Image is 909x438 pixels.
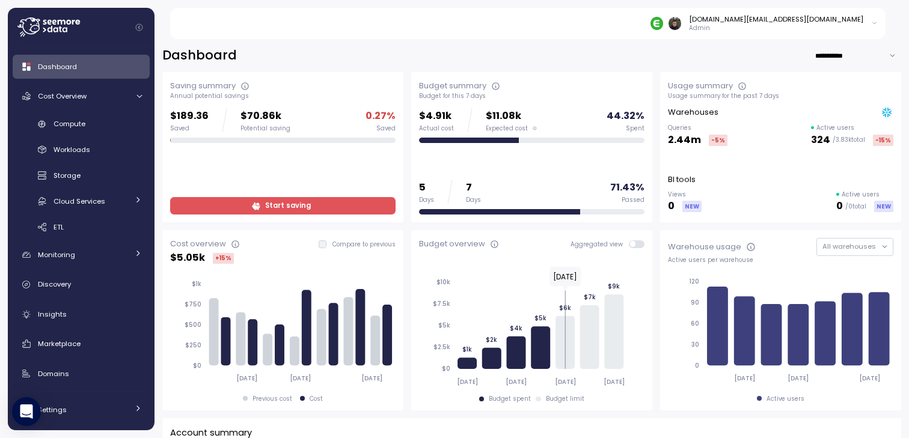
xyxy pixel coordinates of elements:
[13,332,150,356] a: Marketplace
[466,196,481,204] div: Days
[689,14,863,24] div: [DOMAIN_NAME][EMAIL_ADDRESS][DOMAIN_NAME]
[822,242,876,251] span: All warehouses
[185,300,201,308] tspan: $750
[816,238,893,255] button: All warehouses
[170,124,209,133] div: Saved
[571,240,629,248] span: Aggregated view
[252,395,292,403] div: Previous cost
[436,278,450,286] tspan: $10k
[604,378,625,386] tspan: [DATE]
[54,119,85,129] span: Compute
[170,92,396,100] div: Annual potential savings
[438,321,450,329] tspan: $5k
[486,124,528,133] span: Expected cost
[362,374,383,382] tspan: [DATE]
[38,279,71,289] span: Discovery
[610,180,644,196] p: 71.43 %
[486,336,497,344] tspan: $2k
[668,190,702,199] p: Views
[419,196,434,204] div: Days
[13,114,150,134] a: Compute
[691,320,699,327] tspan: 60
[833,136,865,144] p: / 3.83k total
[54,145,90,154] span: Workloads
[546,395,584,403] div: Budget limit
[873,135,893,146] div: -15 %
[170,197,396,214] a: Start saving
[691,341,699,348] tspan: 30
[689,278,699,285] tspan: 120
[13,362,150,386] a: Domains
[466,180,481,196] p: 7
[607,108,644,124] p: 44.32 %
[38,62,77,71] span: Dashboard
[38,91,87,101] span: Cost Overview
[236,374,257,382] tspan: [DATE]
[486,108,537,124] p: $11.08k
[816,124,854,132] p: Active users
[213,253,234,264] div: +15 %
[419,124,454,133] div: Actual cost
[38,250,75,260] span: Monitoring
[668,241,741,253] div: Warehouse usage
[13,398,150,422] a: Settings
[54,171,81,180] span: Storage
[811,132,830,148] p: 324
[170,250,205,266] p: $ 5.05k
[170,108,209,124] p: $189.36
[192,280,201,288] tspan: $1k
[193,362,201,370] tspan: $0
[510,324,522,332] tspan: $4k
[376,124,396,133] div: Saved
[668,124,727,132] p: Queries
[38,339,81,348] span: Marketplace
[13,217,150,237] a: ETL
[689,24,863,32] p: Admin
[553,272,577,282] text: [DATE]
[626,124,644,133] div: Spent
[668,132,701,148] p: 2.44m
[419,180,434,196] p: 5
[12,397,41,426] div: Open Intercom Messenger
[310,395,323,403] div: Cost
[13,191,150,211] a: Cloud Services
[506,378,527,386] tspan: [DATE]
[489,395,531,403] div: Budget spent
[38,369,69,379] span: Domains
[860,374,881,382] tspan: [DATE]
[433,343,450,351] tspan: $2.5k
[734,374,755,382] tspan: [DATE]
[559,304,571,312] tspan: $6k
[419,238,485,250] div: Budget overview
[419,92,644,100] div: Budget for this 7 days
[13,302,150,326] a: Insights
[13,55,150,79] a: Dashboard
[709,135,727,146] div: -5 %
[13,273,150,297] a: Discovery
[842,190,880,199] p: Active users
[608,282,620,290] tspan: $9k
[54,222,64,232] span: ETL
[170,80,236,92] div: Saving summary
[668,80,733,92] div: Usage summary
[265,198,311,214] span: Start saving
[13,84,150,108] a: Cost Overview
[13,243,150,267] a: Monitoring
[240,124,290,133] div: Potential saving
[622,196,644,204] div: Passed
[419,80,486,92] div: Budget summary
[462,345,472,353] tspan: $1k
[366,108,396,124] p: 0.27 %
[691,299,699,306] tspan: 90
[583,293,595,301] tspan: $7k
[240,108,290,124] p: $70.86k
[836,198,843,214] p: 0
[668,174,696,186] p: BI tools
[185,321,201,329] tspan: $500
[185,341,201,349] tspan: $250
[874,201,893,212] div: NEW
[38,405,67,415] span: Settings
[132,23,147,32] button: Collapse navigation
[38,309,67,319] span: Insights
[162,47,237,64] h2: Dashboard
